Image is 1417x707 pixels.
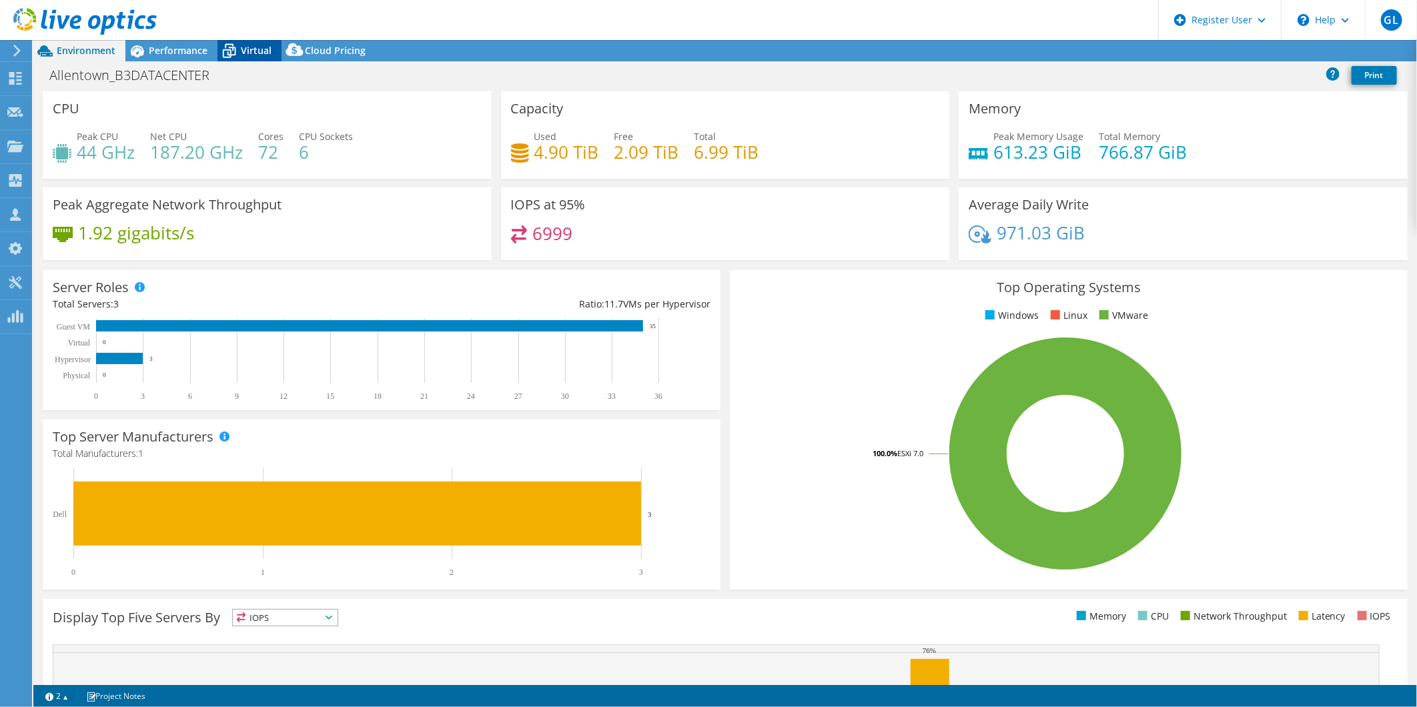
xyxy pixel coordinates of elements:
text: 12 [280,392,288,401]
h1: Allentown_B3DATACENTER [43,68,230,83]
span: 1 [138,447,143,460]
li: VMware [1096,308,1148,323]
span: Total [694,130,717,143]
h4: 1.92 gigabits/s [78,225,194,240]
text: 0 [71,568,75,577]
span: CPU Sockets [299,130,353,143]
h4: 613.23 GiB [993,145,1083,159]
span: IOPS [233,610,338,626]
h4: 766.87 GiB [1099,145,1187,159]
span: Peak Memory Usage [993,130,1083,143]
h4: Total Manufacturers: [53,446,711,461]
span: 11.7 [604,297,623,310]
h4: 6.99 TiB [694,145,759,159]
text: 24 [467,392,475,401]
a: 2 [36,688,77,704]
li: Latency [1296,609,1346,624]
text: 3 [149,356,153,362]
text: Dell [53,510,67,519]
h4: 44 GHz [77,145,135,159]
h4: 4.90 TiB [534,145,599,159]
text: 36 [654,392,662,401]
h4: 187.20 GHz [150,145,243,159]
h3: Average Daily Write [969,197,1089,212]
text: 21 [420,392,428,401]
text: 35 [650,323,656,329]
h4: 971.03 GiB [997,225,1085,240]
text: Virtual [68,338,91,347]
text: 3 [639,568,643,577]
text: 76% [923,646,936,654]
text: 9 [235,392,239,401]
li: CPU [1135,609,1169,624]
span: GL [1381,9,1402,31]
tspan: 100.0% [873,448,897,458]
text: Guest VM [57,322,90,331]
span: Environment [57,44,115,57]
text: 2 [450,568,454,577]
li: Linux [1047,308,1087,323]
text: 0 [103,372,106,378]
tspan: ESXi 7.0 [897,448,923,458]
text: 0 [94,392,98,401]
text: 1 [261,568,265,577]
span: Total Memory [1099,130,1160,143]
text: Hypervisor [55,355,91,364]
span: Free [614,130,634,143]
div: Ratio: VMs per Hypervisor [382,297,711,311]
h4: 2.09 TiB [614,145,679,159]
text: 30 [561,392,569,401]
h4: 72 [258,145,284,159]
h3: Server Roles [53,280,129,295]
span: Peak CPU [77,130,118,143]
svg: \n [1298,14,1310,26]
li: Windows [982,308,1039,323]
text: 3 [141,392,145,401]
h4: 6999 [532,226,572,241]
h3: Top Operating Systems [740,280,1398,295]
h3: Top Server Manufacturers [53,430,213,444]
text: 18 [374,392,382,401]
text: 0 [103,339,106,345]
h3: CPU [53,101,79,116]
a: Print [1352,66,1397,85]
text: 27 [514,392,522,401]
li: Memory [1073,609,1126,624]
a: Project Notes [77,688,155,704]
span: Cores [258,130,284,143]
div: Total Servers: [53,297,382,311]
span: Cloud Pricing [305,44,366,57]
h4: 6 [299,145,353,159]
span: Net CPU [150,130,187,143]
h3: IOPS at 95% [511,197,586,212]
text: 15 [326,392,334,401]
h3: Memory [969,101,1021,116]
text: 6 [188,392,192,401]
text: 3 [648,510,652,518]
span: Performance [149,44,207,57]
text: 33 [608,392,616,401]
span: Virtual [241,44,272,57]
h3: Capacity [511,101,564,116]
li: Network Throughput [1177,609,1287,624]
span: 3 [113,297,119,310]
h3: Peak Aggregate Network Throughput [53,197,282,212]
span: Used [534,130,557,143]
text: Physical [63,371,90,380]
li: IOPS [1354,609,1391,624]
